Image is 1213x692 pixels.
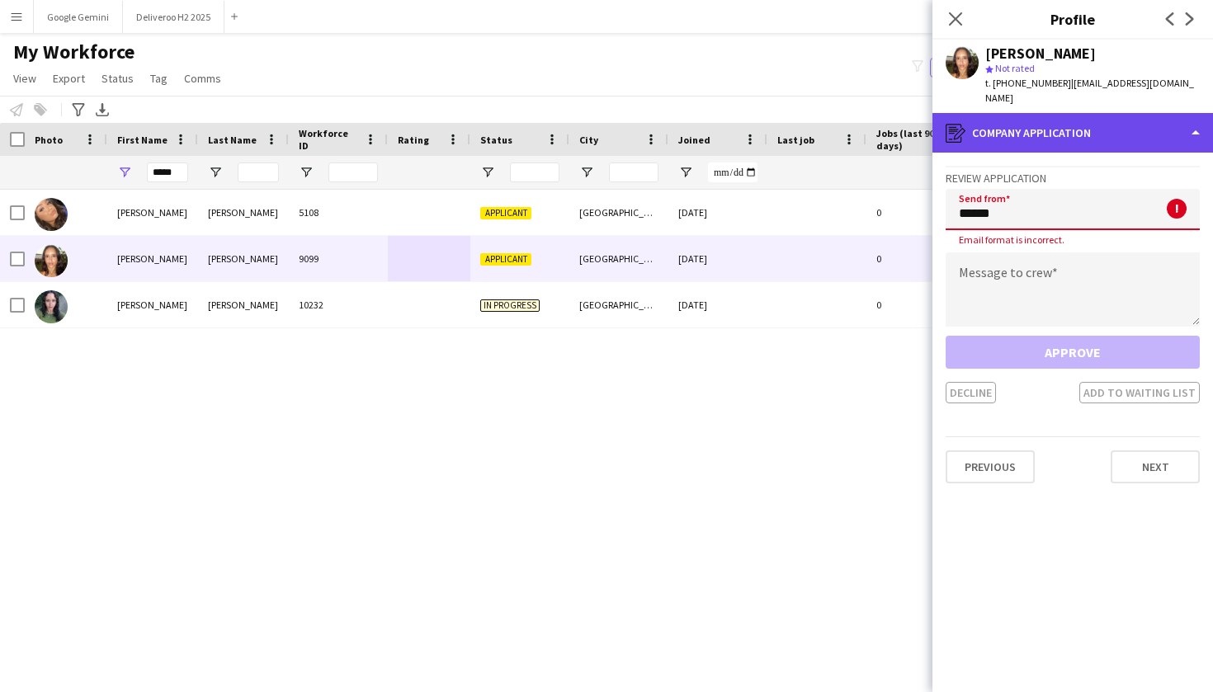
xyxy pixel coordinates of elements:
[53,71,85,86] span: Export
[946,171,1200,186] h3: Review Application
[932,113,1213,153] div: Company application
[13,71,36,86] span: View
[147,162,188,182] input: First Name Filter Input
[107,282,198,327] div: [PERSON_NAME]
[150,71,168,86] span: Tag
[932,8,1213,30] h3: Profile
[46,68,92,89] a: Export
[866,236,974,281] div: 0
[668,282,767,327] div: [DATE]
[569,236,668,281] div: [GEOGRAPHIC_DATA]
[946,233,1078,246] span: Email format is incorrect.
[678,134,710,146] span: Joined
[92,100,112,120] app-action-btn: Export XLSX
[480,207,531,219] span: Applicant
[579,165,594,180] button: Open Filter Menu
[198,236,289,281] div: [PERSON_NAME]
[107,236,198,281] div: [PERSON_NAME]
[144,68,174,89] a: Tag
[289,282,388,327] div: 10232
[678,165,693,180] button: Open Filter Menu
[35,290,68,323] img: Karla Sinclair
[95,68,140,89] a: Status
[34,1,123,33] button: Google Gemini
[123,1,224,33] button: Deliveroo H2 2025
[609,162,658,182] input: City Filter Input
[985,77,1071,89] span: t. [PHONE_NUMBER]
[35,198,68,231] img: karla meehan
[184,71,221,86] span: Comms
[238,162,279,182] input: Last Name Filter Input
[985,77,1194,104] span: | [EMAIL_ADDRESS][DOMAIN_NAME]
[985,46,1096,61] div: [PERSON_NAME]
[708,162,758,182] input: Joined Filter Input
[177,68,228,89] a: Comms
[876,127,944,152] span: Jobs (last 90 days)
[117,165,132,180] button: Open Filter Menu
[117,134,168,146] span: First Name
[208,165,223,180] button: Open Filter Menu
[995,62,1035,74] span: Not rated
[480,253,531,266] span: Applicant
[946,450,1035,483] button: Previous
[569,190,668,235] div: [GEOGRAPHIC_DATA]
[299,165,314,180] button: Open Filter Menu
[569,282,668,327] div: [GEOGRAPHIC_DATA]
[668,190,767,235] div: [DATE]
[480,299,540,312] span: In progress
[328,162,378,182] input: Workforce ID Filter Input
[930,58,1012,78] button: Everyone9,819
[7,68,43,89] a: View
[510,162,559,182] input: Status Filter Input
[299,127,358,152] span: Workforce ID
[101,71,134,86] span: Status
[289,236,388,281] div: 9099
[198,282,289,327] div: [PERSON_NAME]
[289,190,388,235] div: 5108
[1111,450,1200,483] button: Next
[866,190,974,235] div: 0
[35,134,63,146] span: Photo
[198,190,289,235] div: [PERSON_NAME]
[107,190,198,235] div: [PERSON_NAME]
[866,282,974,327] div: 0
[13,40,135,64] span: My Workforce
[208,134,257,146] span: Last Name
[68,100,88,120] app-action-btn: Advanced filters
[777,134,814,146] span: Last job
[579,134,598,146] span: City
[480,165,495,180] button: Open Filter Menu
[35,244,68,277] img: Karla Sinclair
[668,236,767,281] div: [DATE]
[398,134,429,146] span: Rating
[480,134,512,146] span: Status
